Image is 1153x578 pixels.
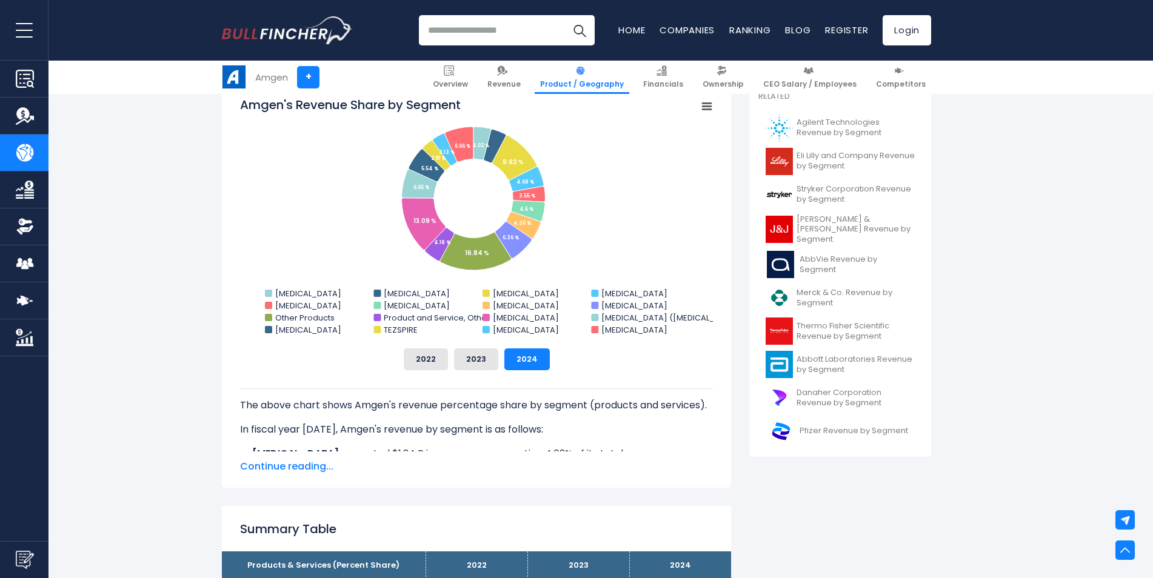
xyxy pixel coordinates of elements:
tspan: 4.02 % [472,142,489,149]
span: Abbott Laboratories Revenue by Segment [797,354,915,375]
img: ABT logo [766,351,793,378]
a: + [297,66,319,88]
span: Pfizer Revenue by Segment [800,426,908,436]
p: In fiscal year [DATE], Amgen's revenue by segment is as follows: [240,422,713,437]
tspan: 3.13 % [439,149,455,156]
span: Revenue [487,79,521,89]
a: Merck & Co. Revenue by Segment [758,281,922,314]
img: LLY logo [766,148,793,175]
p: Related [758,91,922,102]
button: Search [564,15,595,45]
b: [MEDICAL_DATA] [252,447,339,460]
img: JNJ logo [766,216,793,243]
a: Eli Lilly and Company Revenue by Segment [758,145,922,178]
span: Eli Lilly and Company Revenue by Segment [797,151,915,171]
text: [MEDICAL_DATA] [384,288,450,299]
text: [MEDICAL_DATA] [601,288,667,299]
img: DHR logo [766,384,793,411]
span: Agilent Technologies Revenue by Segment [797,118,915,138]
tspan: 4.68 % [516,179,534,185]
img: PFE logo [766,417,796,445]
tspan: 4.5 % [520,206,533,213]
text: Other Products [275,312,335,324]
text: [MEDICAL_DATA] [601,324,667,336]
span: Product / Geography [540,79,624,89]
span: [PERSON_NAME] & [PERSON_NAME] Revenue by Segment [797,214,915,245]
text: [MEDICAL_DATA] [493,312,559,324]
text: [MEDICAL_DATA] [275,288,341,299]
a: Abbott Laboratories Revenue by Segment [758,348,922,381]
a: CEO Salary / Employees [758,61,862,94]
tspan: 16.84 % [465,248,489,257]
a: Blog [785,24,810,36]
span: Competitors [876,79,926,89]
a: Register [825,24,868,36]
a: Danaher Corporation Revenue by Segment [758,381,922,414]
tspan: 3.55 % [519,193,535,199]
a: Companies [660,24,715,36]
a: AbbVie Revenue by Segment [758,248,922,281]
a: Revenue [482,61,526,94]
tspan: 6.66 % [455,143,470,150]
text: [MEDICAL_DATA] [493,300,559,311]
a: Competitors [871,61,931,94]
img: Bullfincher logo [222,16,353,44]
a: Home [618,24,645,36]
a: Stryker Corporation Revenue by Segment [758,178,922,211]
a: Ownership [697,61,749,94]
text: [MEDICAL_DATA] ([MEDICAL_DATA]) [601,312,743,324]
tspan: 9.92 % [503,158,524,167]
text: [MEDICAL_DATA] [275,300,341,311]
a: Agilent Technologies Revenue by Segment [758,111,922,145]
img: ABBV logo [766,251,796,278]
text: Product and Service, Other [384,312,490,324]
li: generated $1.34 B in revenue, representing 4.02% of its total revenue. [240,447,713,461]
button: 2022 [404,348,448,370]
a: Product / Geography [535,61,629,94]
tspan: 2.91 % [431,155,446,162]
tspan: 6.65 % [413,184,429,191]
tspan: 4.18 % [434,239,450,246]
tspan: 5.54 % [421,165,438,172]
tspan: 13.09 % [413,216,436,225]
img: SYK logo [766,181,793,208]
span: Merck & Co. Revenue by Segment [797,288,915,308]
div: Amgen [255,70,288,84]
tspan: 6.36 % [503,234,519,241]
img: MRK logo [766,284,793,311]
img: TMO logo [766,317,793,345]
button: 2024 [504,348,550,370]
span: Overview [433,79,468,89]
text: [MEDICAL_DATA] [275,324,341,336]
a: Overview [427,61,473,94]
p: The above chart shows Amgen's revenue percentage share by segment (products and services). [240,398,713,413]
span: CEO Salary / Employees [763,79,857,89]
a: Login [883,15,931,45]
text: [MEDICAL_DATA] [493,288,559,299]
a: Thermo Fisher Scientific Revenue by Segment [758,314,922,348]
a: Pfizer Revenue by Segment [758,414,922,448]
button: 2023 [454,348,498,370]
span: Continue reading... [240,459,713,474]
span: AbbVie Revenue by Segment [800,254,915,275]
a: Ranking [729,24,770,36]
tspan: 4.36 % [513,220,531,227]
text: TEZSPIRE [384,324,418,336]
svg: Amgen's Revenue Share by Segment [240,96,713,339]
text: [MEDICAL_DATA] [493,324,559,336]
img: AMGN logo [222,65,246,88]
span: Ownership [703,79,744,89]
span: Financials [643,79,683,89]
a: Financials [638,61,689,94]
span: Thermo Fisher Scientific Revenue by Segment [797,321,915,342]
span: Stryker Corporation Revenue by Segment [797,184,915,205]
a: [PERSON_NAME] & [PERSON_NAME] Revenue by Segment [758,211,922,248]
text: [MEDICAL_DATA] [384,300,450,311]
img: Ownership [16,218,34,236]
tspan: Amgen's Revenue Share by Segment [240,96,461,113]
span: Danaher Corporation Revenue by Segment [797,388,915,408]
h2: Summary Table [240,520,713,538]
a: Go to homepage [222,16,352,44]
img: A logo [766,115,793,142]
text: [MEDICAL_DATA] [601,300,667,311]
